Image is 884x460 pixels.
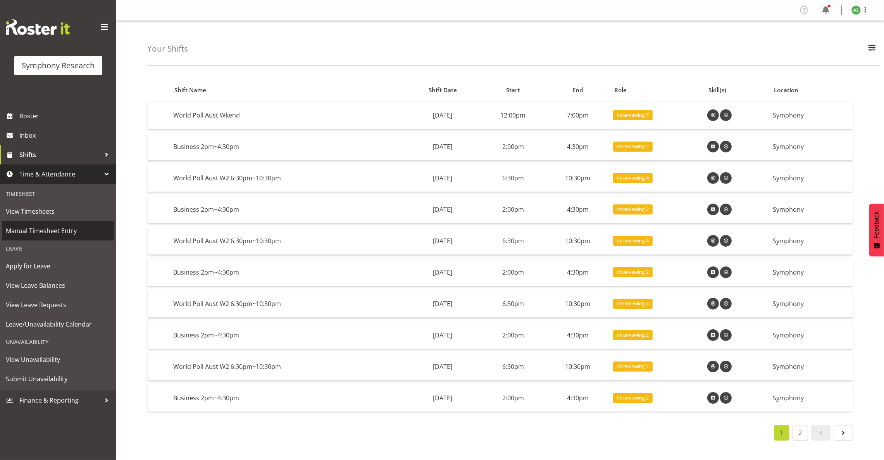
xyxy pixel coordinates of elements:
[6,299,110,311] span: View Leave Requests
[770,227,853,255] td: Symphony
[170,290,405,318] td: World Poll Aust W2 6:30pm~10:30pm
[2,295,114,315] a: View Leave Requests
[6,318,110,330] span: Leave/Unavailability Calendar
[405,102,481,129] td: [DATE]
[545,259,610,286] td: 4:30pm
[770,353,853,380] td: Symphony
[170,164,405,192] td: World Poll Aust W2 6:30pm~10:30pm
[2,202,114,221] a: View Timesheets
[770,196,853,223] td: Symphony
[614,86,627,95] span: Role
[617,237,649,244] span: Interviewing 4
[147,44,188,53] h4: Your Shifts
[506,86,520,95] span: Start
[770,133,853,161] td: Symphony
[405,353,481,380] td: [DATE]
[170,196,405,223] td: Business 2pm~4:30pm
[481,102,546,129] td: 12:00pm
[405,196,481,223] td: [DATE]
[481,384,546,412] td: 2:00pm
[481,133,546,161] td: 2:00pm
[2,221,114,240] a: Manual Timesheet Entry
[405,164,481,192] td: [DATE]
[405,384,481,412] td: [DATE]
[545,196,610,223] td: 4:30pm
[19,168,101,180] span: Time & Attendance
[481,353,546,380] td: 6:30pm
[2,276,114,295] a: View Leave Balances
[2,369,114,389] a: Submit Unavailability
[617,206,649,213] span: Interviewing 2
[545,353,610,380] td: 10:30pm
[481,227,546,255] td: 6:30pm
[2,350,114,369] a: View Unavailability
[6,260,110,272] span: Apply for Leave
[481,322,546,349] td: 2:00pm
[405,259,481,286] td: [DATE]
[774,86,798,95] span: Location
[6,373,110,385] span: Submit Unavailability
[6,19,70,35] img: Rosterit website logo
[617,268,649,276] span: Interviewing 2
[170,133,405,161] td: Business 2pm~4:30pm
[545,384,610,412] td: 4:30pm
[770,384,853,412] td: Symphony
[405,133,481,161] td: [DATE]
[869,204,884,256] button: Feedback - Show survey
[572,86,583,95] span: End
[6,225,110,237] span: Manual Timesheet Entry
[617,394,649,401] span: Interviewing 2
[770,164,853,192] td: Symphony
[545,290,610,318] td: 10:30pm
[2,186,114,202] div: Timesheet
[170,102,405,129] td: World Poll Aust Wkend
[2,240,114,256] div: Leave
[617,300,649,307] span: Interviewing 4
[6,280,110,291] span: View Leave Balances
[170,322,405,349] td: Business 2pm~4:30pm
[545,133,610,161] td: 4:30pm
[617,331,649,339] span: Interviewing 2
[481,196,546,223] td: 2:00pm
[6,354,110,365] span: View Unavailability
[545,164,610,192] td: 10:30pm
[709,86,727,95] span: Skill(s)
[770,102,853,129] td: Symphony
[770,322,853,349] td: Symphony
[864,40,880,57] button: Filter Employees
[2,334,114,350] div: Unavailability
[545,102,610,129] td: 7:00pm
[770,259,853,286] td: Symphony
[481,259,546,286] td: 2:00pm
[170,259,405,286] td: Business 2pm~4:30pm
[2,315,114,334] a: Leave/Unavailability Calendar
[19,110,112,122] span: Roster
[545,227,610,255] td: 10:30pm
[793,425,808,441] a: 2
[617,174,649,182] span: Interviewing 4
[617,143,649,150] span: Interviewing 2
[6,206,110,217] span: View Timesheets
[19,394,101,406] span: Finance & Reporting
[481,290,546,318] td: 6:30pm
[19,130,112,141] span: Inbox
[851,5,861,15] img: ange-steiger11422.jpg
[405,322,481,349] td: [DATE]
[19,149,101,161] span: Shifts
[481,164,546,192] td: 6:30pm
[174,86,206,95] span: Shift Name
[429,86,457,95] span: Shift Date
[170,384,405,412] td: Business 2pm~4:30pm
[2,256,114,276] a: Apply for Leave
[170,353,405,380] td: World Poll Aust W2 6:30pm~10:30pm
[617,111,649,119] span: Interviewing 7
[405,227,481,255] td: [DATE]
[545,322,610,349] td: 4:30pm
[770,290,853,318] td: Symphony
[22,60,95,71] div: Symphony Research
[873,211,880,239] span: Feedback
[170,227,405,255] td: World Poll Aust W2 6:30pm~10:30pm
[617,363,649,370] span: Interviewing 7
[405,290,481,318] td: [DATE]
